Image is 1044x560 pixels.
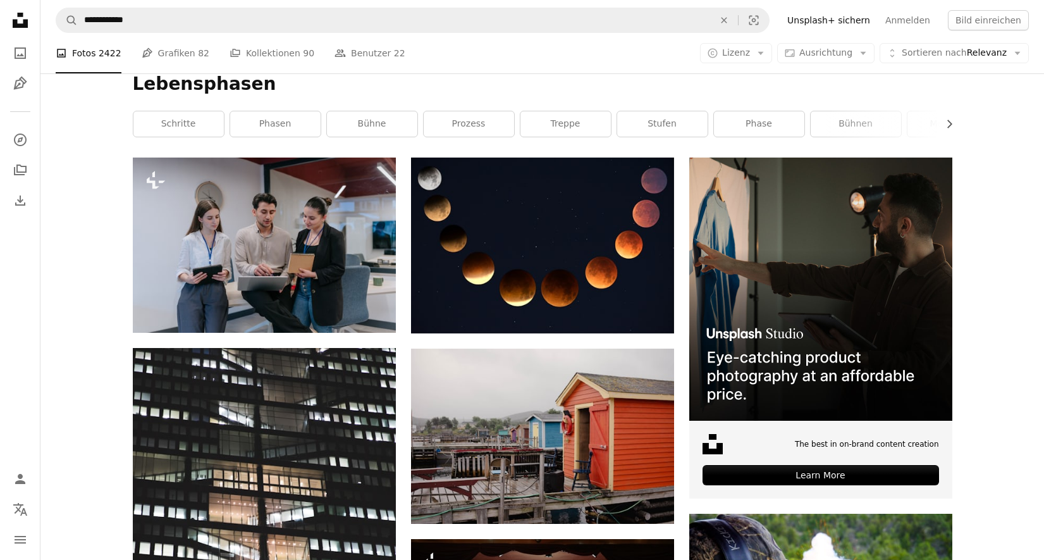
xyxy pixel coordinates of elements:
span: Sortieren nach [902,47,967,58]
img: Eine Gruppe von Menschen, die um einen Laptop herum stehen [133,158,396,333]
a: Kollektionen [8,158,33,183]
button: Unsplash suchen [56,8,78,32]
img: eine Bootsanlegestelle mit einem roten und gelben Gebäude [411,349,674,524]
span: Relevanz [902,47,1007,59]
a: Kollektionen 90 [230,33,314,73]
a: Benutzer 22 [335,33,405,73]
a: Bühne [327,111,417,137]
a: Stufen [617,111,708,137]
img: file-1631678316303-ed18b8b5cb9cimage [703,434,723,454]
img: Verwandlung des roten Mondes [411,158,674,333]
a: The best in on-brand content creationLearn More [689,158,952,499]
button: Sortieren nachRelevanz [880,43,1029,63]
a: Phase [714,111,804,137]
a: Unsplash+ sichern [780,10,878,30]
a: Schritte [133,111,224,137]
img: file-1715714098234-25b8b4e9d8faimage [689,158,952,421]
form: Finden Sie Bildmaterial auf der ganzen Webseite [56,8,770,33]
a: Grafiken 82 [142,33,209,73]
h1: Lebensphasen [133,73,952,96]
a: Mentoring [907,111,998,137]
a: Anmelden / Registrieren [8,466,33,492]
a: Startseite — Unsplash [8,8,33,35]
a: Entdecken [8,127,33,152]
a: phasen [230,111,321,137]
a: Bühnen [811,111,901,137]
button: Liste nach rechts verschieben [938,111,952,137]
a: Fotos [8,40,33,66]
a: Bisherige Downloads [8,188,33,213]
span: 22 [394,46,405,60]
span: 82 [198,46,209,60]
a: Eine Gruppe von Menschen, die um einen Laptop herum stehen [133,239,396,251]
a: Verwandlung des roten Mondes [411,240,674,251]
span: The best in on-brand content creation [795,439,939,450]
span: 90 [303,46,314,60]
button: Ausrichtung [777,43,875,63]
a: Klarglasfensterbau in der Nacht [133,540,396,551]
button: Bild einreichen [948,10,1029,30]
a: Grafiken [8,71,33,96]
button: Löschen [710,8,738,32]
a: Prozess [424,111,514,137]
a: Anmelden [878,10,938,30]
button: Lizenz [700,43,772,63]
a: Treppe [520,111,611,137]
button: Sprache [8,497,33,522]
button: Menü [8,527,33,552]
button: Visuelle Suche [739,8,769,32]
span: Ausrichtung [799,47,852,58]
div: Learn More [703,465,939,485]
span: Lizenz [722,47,750,58]
a: eine Bootsanlegestelle mit einem roten und gelben Gebäude [411,430,674,442]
